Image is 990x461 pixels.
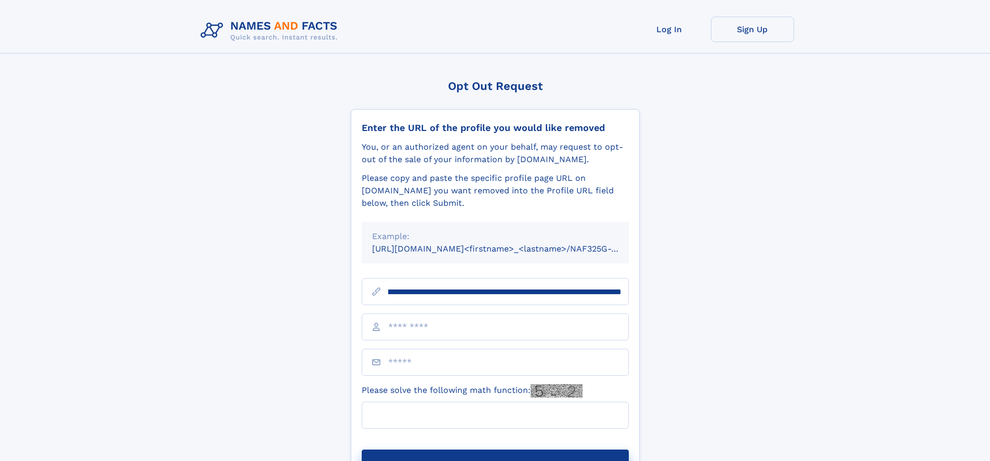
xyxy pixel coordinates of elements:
[196,17,346,45] img: Logo Names and Facts
[351,80,640,93] div: Opt Out Request
[362,172,629,209] div: Please copy and paste the specific profile page URL on [DOMAIN_NAME] you want removed into the Pr...
[372,244,649,254] small: [URL][DOMAIN_NAME]<firstname>_<lastname>/NAF325G-xxxxxxxx
[628,17,711,42] a: Log In
[372,230,618,243] div: Example:
[362,122,629,134] div: Enter the URL of the profile you would like removed
[362,384,583,398] label: Please solve the following math function:
[711,17,794,42] a: Sign Up
[362,141,629,166] div: You, or an authorized agent on your behalf, may request to opt-out of the sale of your informatio...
